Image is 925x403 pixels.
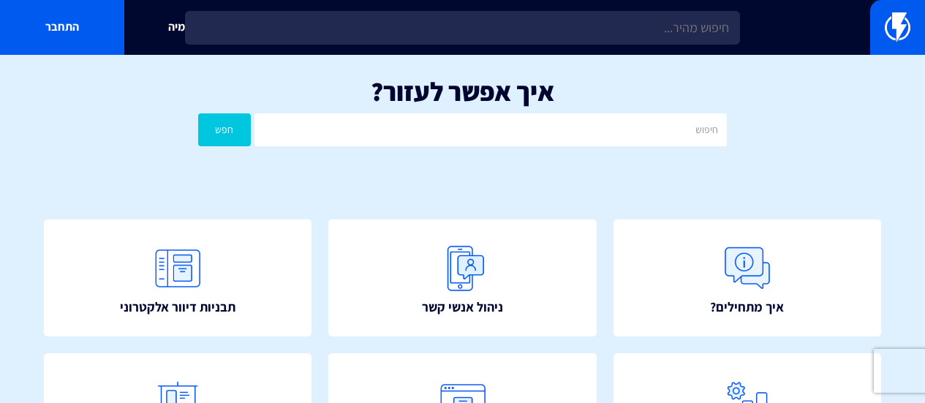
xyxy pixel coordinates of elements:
[120,298,235,317] span: תבניות דיוור אלקטרוני
[22,77,903,106] h1: איך אפשר לעזור?
[710,298,784,317] span: איך מתחילים?
[44,219,312,337] a: תבניות דיוור אלקטרוני
[254,113,727,146] input: חיפוש
[185,11,740,45] input: חיפוש מהיר...
[198,113,251,146] button: חפש
[613,219,881,337] a: איך מתחילים?
[328,219,596,337] a: ניהול אנשי קשר
[422,298,503,317] span: ניהול אנשי קשר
